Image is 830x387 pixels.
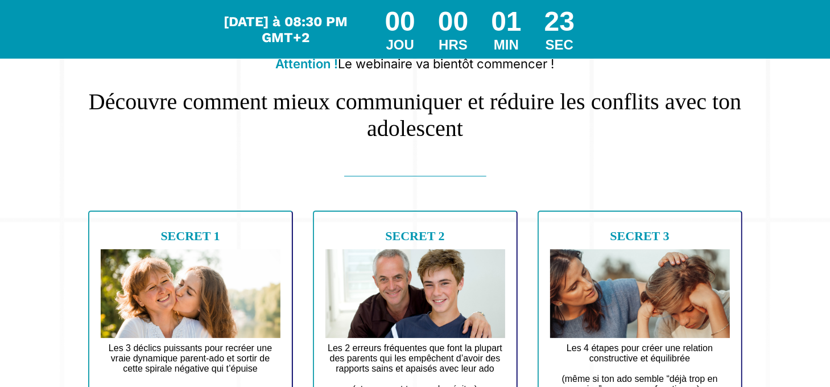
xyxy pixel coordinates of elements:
[544,6,575,37] div: 23
[550,249,730,338] img: 6e5ea48f4dd0521e46c6277ff4d310bb_Design_sans_titre_5.jpg
[82,77,748,142] h1: Découvre comment mieux communiquer et réduire les conflits avec ton adolescent
[82,51,748,77] h2: Le webinaire va bientôt commencer !
[438,6,468,37] div: 00
[224,14,348,46] span: [DATE] à 08:30 PM GMT+2
[276,56,338,71] b: Attention !
[101,249,280,338] img: d70f9ede54261afe2763371d391305a3_Design_sans_titre_4.jpg
[325,249,505,338] img: 774e71fe38cd43451293438b60a23fce_Design_sans_titre_1.jpg
[385,37,415,53] div: JOU
[491,37,521,53] div: MIN
[221,14,350,46] div: Le webinar commence dans...
[544,37,575,53] div: SEC
[438,37,468,53] div: HRS
[101,340,280,387] text: Les 3 déclics puissants pour recréer une vraie dynamique parent-ado et sortir de cette spirale né...
[385,6,415,37] div: 00
[491,6,521,37] div: 01
[610,229,669,243] b: SECRET 3
[160,229,220,243] b: SECRET 1
[385,229,444,243] b: SECRET 2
